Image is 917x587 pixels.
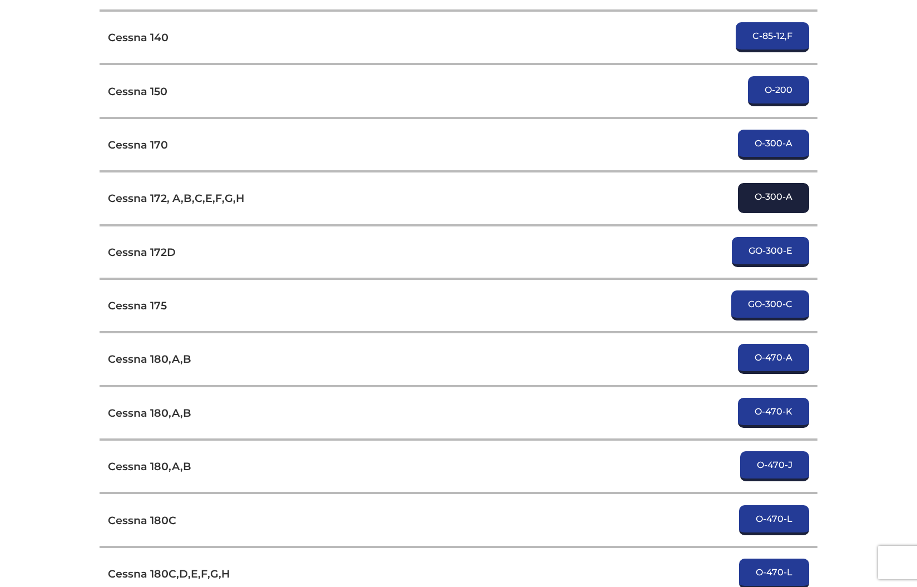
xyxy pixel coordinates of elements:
[108,460,191,473] h3: Cessna 180,A,B
[108,299,167,312] h3: Cessna 175
[108,85,167,98] h3: Cessna 150
[108,31,168,44] h3: Cessna 140
[108,245,176,259] h3: Cessna 172D
[108,138,168,151] h3: Cessna 170
[738,398,809,428] a: O-470-K
[739,505,809,535] a: O-470-L
[738,183,809,213] a: O-300-A
[748,76,809,106] a: O-200
[108,406,191,420] h3: Cessna 180,A,B
[108,567,230,580] h3: Cessna 180C,D,E,F,G,H
[738,130,809,160] a: O-300-A
[738,344,809,374] a: O-470-A
[732,237,809,267] a: GO-300-E
[740,451,809,481] a: O-470-J
[731,290,809,320] a: GO-300-C
[108,352,191,366] h3: Cessna 180,A,B
[736,22,809,52] a: C-85-12,F
[108,191,245,205] h3: Cessna 172, A,B,C,E,F,G,H
[108,514,176,527] h3: Cessna 180C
